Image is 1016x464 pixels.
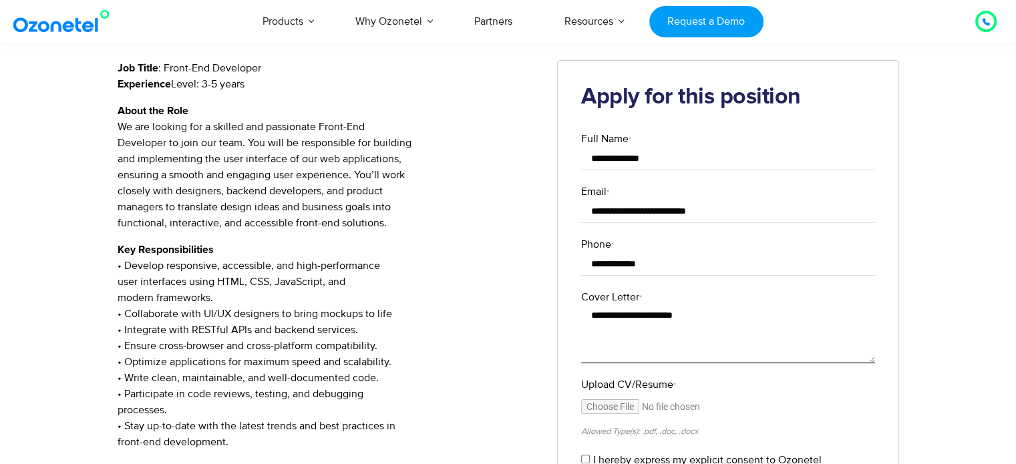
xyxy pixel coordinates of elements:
[581,377,875,393] label: Upload CV/Resume
[118,105,188,116] strong: About the Role
[581,131,875,147] label: Full Name
[581,426,698,437] small: Allowed Type(s): .pdf, .doc, .docx
[118,63,158,73] strong: Job Title
[118,79,171,89] strong: Experience
[581,236,875,252] label: Phone
[118,103,538,231] p: We are looking for a skilled and passionate Front-End Developer to join our team. You will be res...
[118,244,214,255] strong: Key Responsibilities
[581,289,875,305] label: Cover Letter
[118,242,538,450] p: • Develop responsive, accessible, and high-performance user interfaces using HTML, CSS, JavaScrip...
[118,60,538,92] p: : Front-End Developer Level: 3-5 years
[581,84,875,111] h2: Apply for this position
[649,6,764,37] a: Request a Demo
[581,184,875,200] label: Email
